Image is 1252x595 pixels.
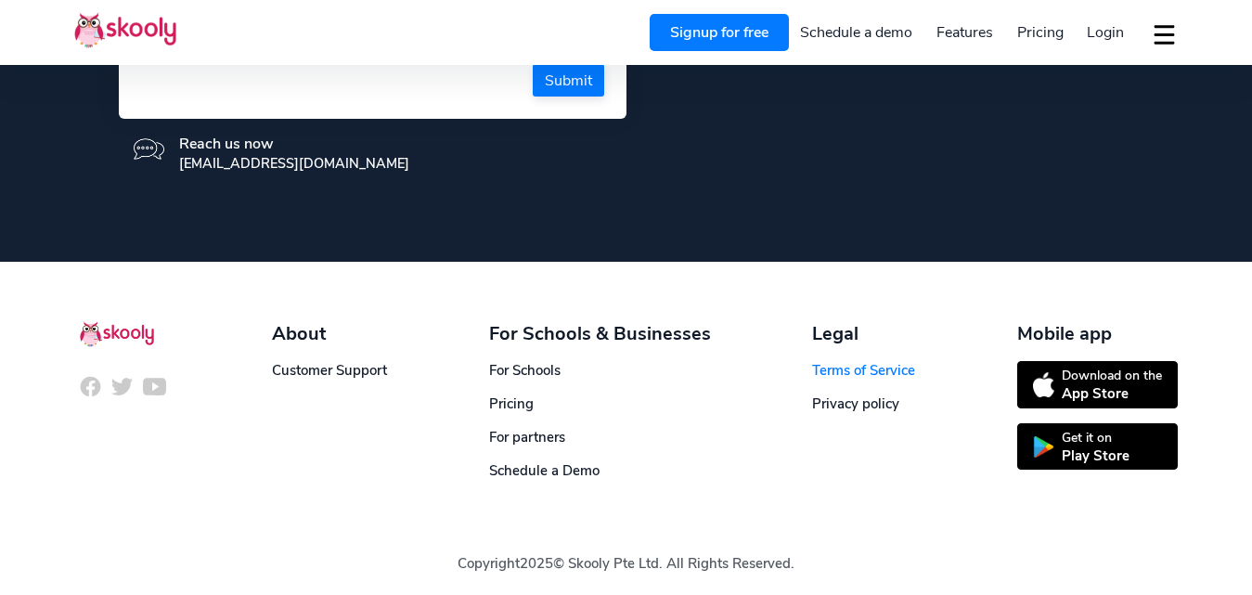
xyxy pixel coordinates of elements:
div: App Store [1062,384,1162,403]
img: icon-message [134,134,164,164]
span: Pricing [1017,22,1064,43]
a: Terms of Service [812,361,915,380]
div: Play Store [1062,446,1129,465]
a: Pricing [489,395,534,413]
img: icon-playstore [1033,436,1054,458]
a: Get it onPlay Store [1017,423,1178,471]
a: For partners [489,428,565,446]
a: Pricing [1005,18,1076,47]
a: Schedule a Demo [489,461,600,480]
a: Schedule a demo [789,18,925,47]
div: Get it on [1062,429,1129,446]
a: Login [1075,18,1136,47]
img: icon-youtube [143,375,166,398]
span: 2025 [520,554,553,573]
a: Customer Support [272,361,387,380]
img: icon-facebook [79,375,102,398]
img: icon-appstore [1033,372,1054,397]
button: dropdown menu [1151,13,1178,56]
img: Skooly [80,321,154,347]
div: About [272,321,387,346]
a: Privacy policy [812,395,899,413]
div: Download on the [1062,367,1162,384]
div: Reach us now [179,134,409,154]
div: Mobile app [1017,321,1178,346]
a: Signup for free [650,14,789,51]
img: Skooly [74,12,176,48]
div: Legal [812,321,915,346]
div: [EMAIL_ADDRESS][DOMAIN_NAME] [179,154,409,173]
a: For Schools [489,361,561,380]
img: icon-twitter [110,375,134,398]
div: For Schools & Businesses [489,321,711,346]
a: Download on theApp Store [1017,361,1178,408]
span: Login [1087,22,1124,43]
a: Features [924,18,1005,47]
button: Submit [533,64,604,97]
